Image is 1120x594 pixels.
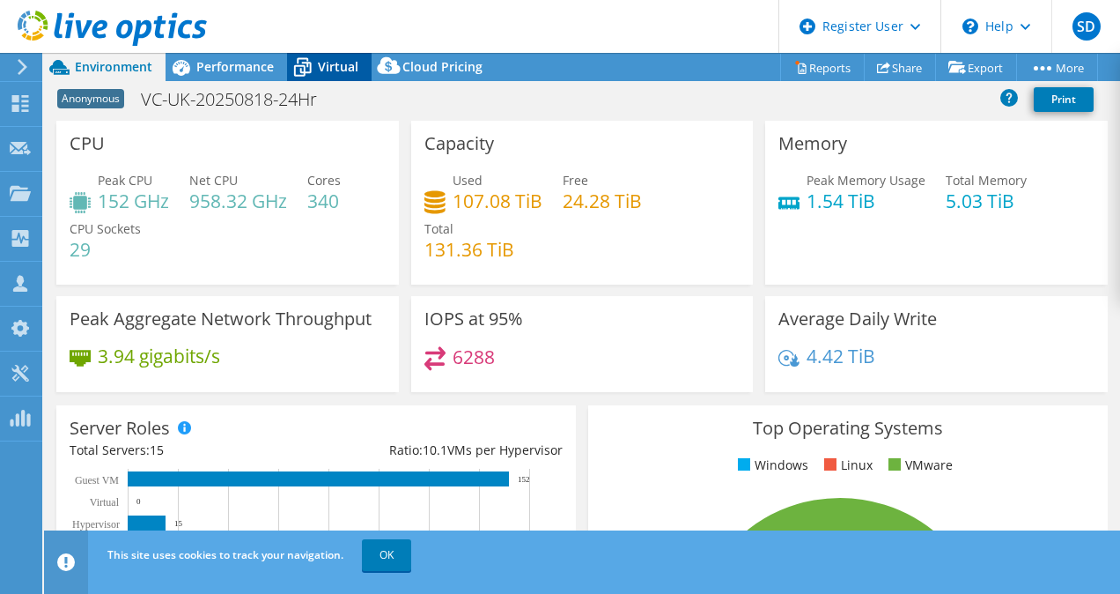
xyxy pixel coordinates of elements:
span: Used [453,172,483,189]
h3: Capacity [424,134,494,153]
h1: VC-UK-20250818-24Hr [133,90,344,109]
a: Reports [780,54,865,81]
span: Total Memory [946,172,1027,189]
svg: \n [962,19,978,34]
span: Peak Memory Usage [807,172,925,189]
div: Ratio: VMs per Hypervisor [316,441,563,460]
h3: IOPS at 95% [424,309,523,329]
a: Share [864,54,936,81]
h4: 5.03 TiB [946,191,1027,211]
span: Free [563,172,588,189]
text: 152 [518,475,530,484]
text: 15 [174,519,183,528]
h4: 131.36 TiB [424,240,514,259]
span: Anonymous [57,89,124,108]
span: 15 [150,442,164,458]
li: VMware [884,456,953,475]
h4: 340 [307,191,341,211]
span: Environment [75,58,152,75]
text: Guest VM [75,474,119,486]
h4: 29 [70,240,141,259]
h4: 1.54 TiB [807,191,925,211]
h4: 3.94 gigabits/s [98,346,220,366]
a: More [1016,54,1098,81]
span: Virtual [318,58,358,75]
h3: Memory [778,134,847,153]
span: Peak CPU [98,172,152,189]
text: 0 [136,497,141,506]
span: CPU Sockets [70,220,141,237]
h4: 152 GHz [98,191,169,211]
span: Cloud Pricing [402,58,483,75]
a: Print [1034,87,1094,112]
span: This site uses cookies to track your navigation. [107,547,343,562]
h4: 958.32 GHz [189,191,287,211]
span: 10.1 [423,442,447,458]
span: Cores [307,172,341,189]
li: Linux [820,456,873,475]
span: SD [1072,12,1101,41]
li: Windows [733,456,808,475]
h3: Top Operating Systems [601,419,1094,438]
h4: 107.08 TiB [453,191,542,211]
h3: Average Daily Write [778,309,937,329]
span: Performance [196,58,274,75]
h3: Peak Aggregate Network Throughput [70,309,372,329]
a: OK [362,539,411,571]
text: Virtual [90,496,120,509]
h3: Server Roles [70,419,170,438]
a: Export [935,54,1017,81]
text: Hypervisor [72,518,120,531]
span: Total [424,220,453,237]
h4: 6288 [453,347,495,367]
span: Net CPU [189,172,238,189]
h3: CPU [70,134,105,153]
h4: 24.28 TiB [563,191,642,211]
h4: 4.42 TiB [807,346,875,366]
div: Total Servers: [70,441,316,460]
